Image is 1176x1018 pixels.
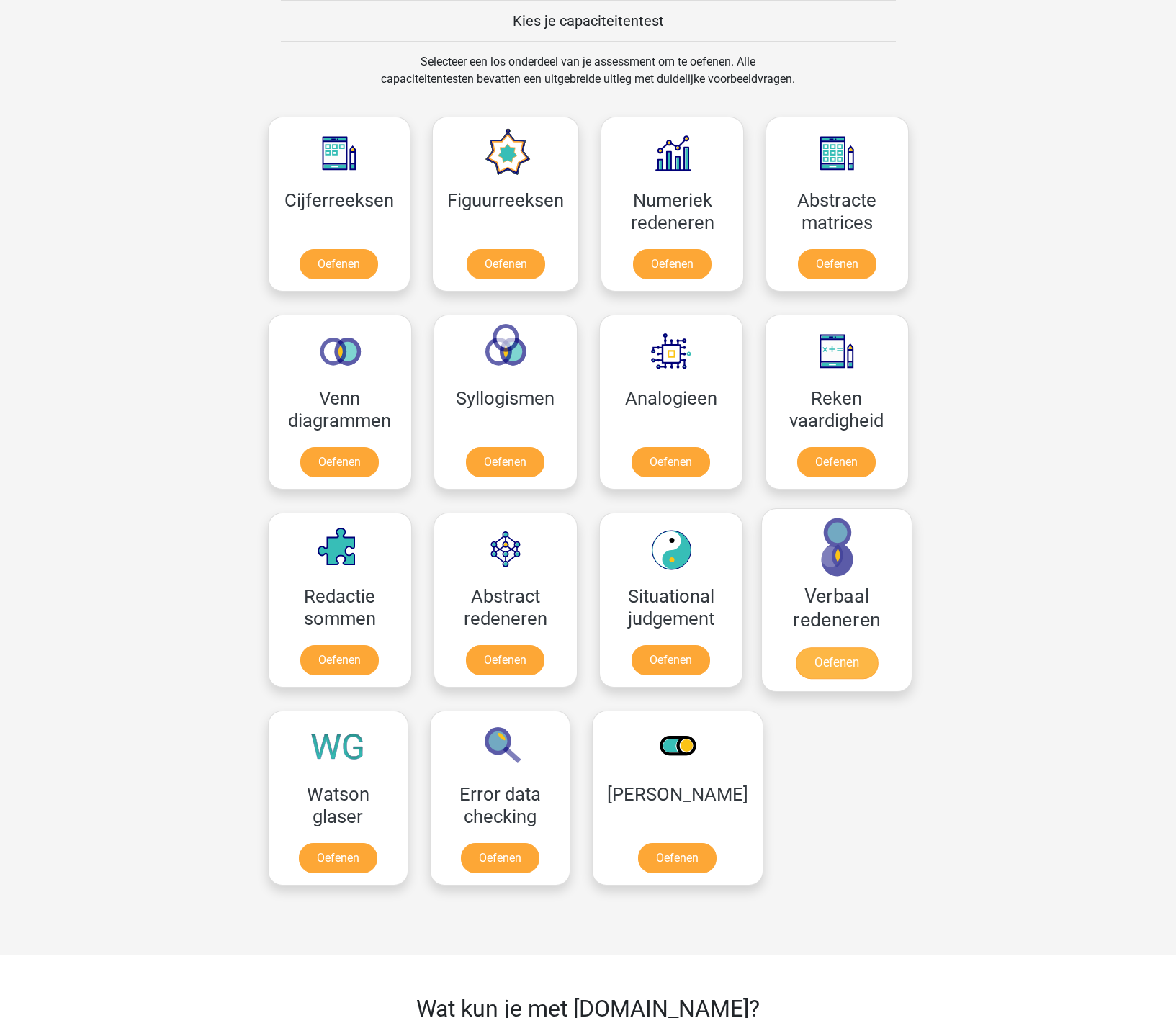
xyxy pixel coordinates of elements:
a: Oefenen [632,645,710,675]
a: Oefenen [300,645,379,675]
a: Oefenen [467,249,545,279]
a: Oefenen [300,249,378,279]
div: Selecteer een los onderdeel van je assessment om te oefenen. Alle capaciteitentesten bevatten een... [367,53,809,105]
a: Oefenen [466,645,544,675]
h5: Kies je capaciteitentest [281,12,896,30]
a: Oefenen [798,249,876,279]
a: Oefenen [797,447,876,477]
a: Oefenen [466,447,544,477]
a: Oefenen [461,843,539,873]
a: Oefenen [632,447,710,477]
a: Oefenen [795,647,877,679]
a: Oefenen [300,447,379,477]
a: Oefenen [638,843,717,873]
a: Oefenen [299,843,377,873]
a: Oefenen [633,249,712,279]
